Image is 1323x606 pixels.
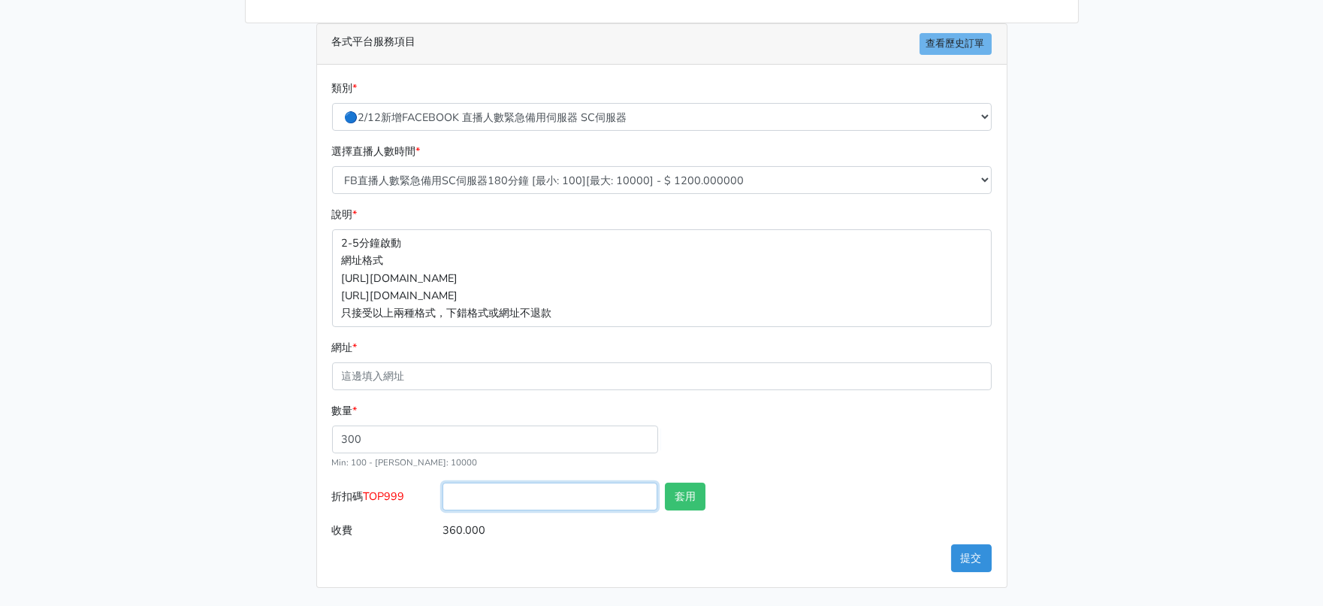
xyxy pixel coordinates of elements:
[317,24,1007,65] div: 各式平台服務項目
[332,402,358,420] label: 數量
[951,544,992,572] button: 提交
[332,362,992,390] input: 這邊填入網址
[332,339,358,356] label: 網址
[364,489,405,504] span: TOP999
[332,456,478,468] small: Min: 100 - [PERSON_NAME]: 10000
[328,483,439,517] label: 折扣碼
[332,80,358,97] label: 類別
[328,517,439,544] label: 收費
[332,206,358,223] label: 說明
[332,143,421,160] label: 選擇直播人數時間
[332,229,992,326] p: 2-5分鐘啟動 網址格式 [URL][DOMAIN_NAME] [URL][DOMAIN_NAME] 只接受以上兩種格式，下錯格式或網址不退款
[920,33,992,55] a: 查看歷史訂單
[665,483,705,511] button: 套用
